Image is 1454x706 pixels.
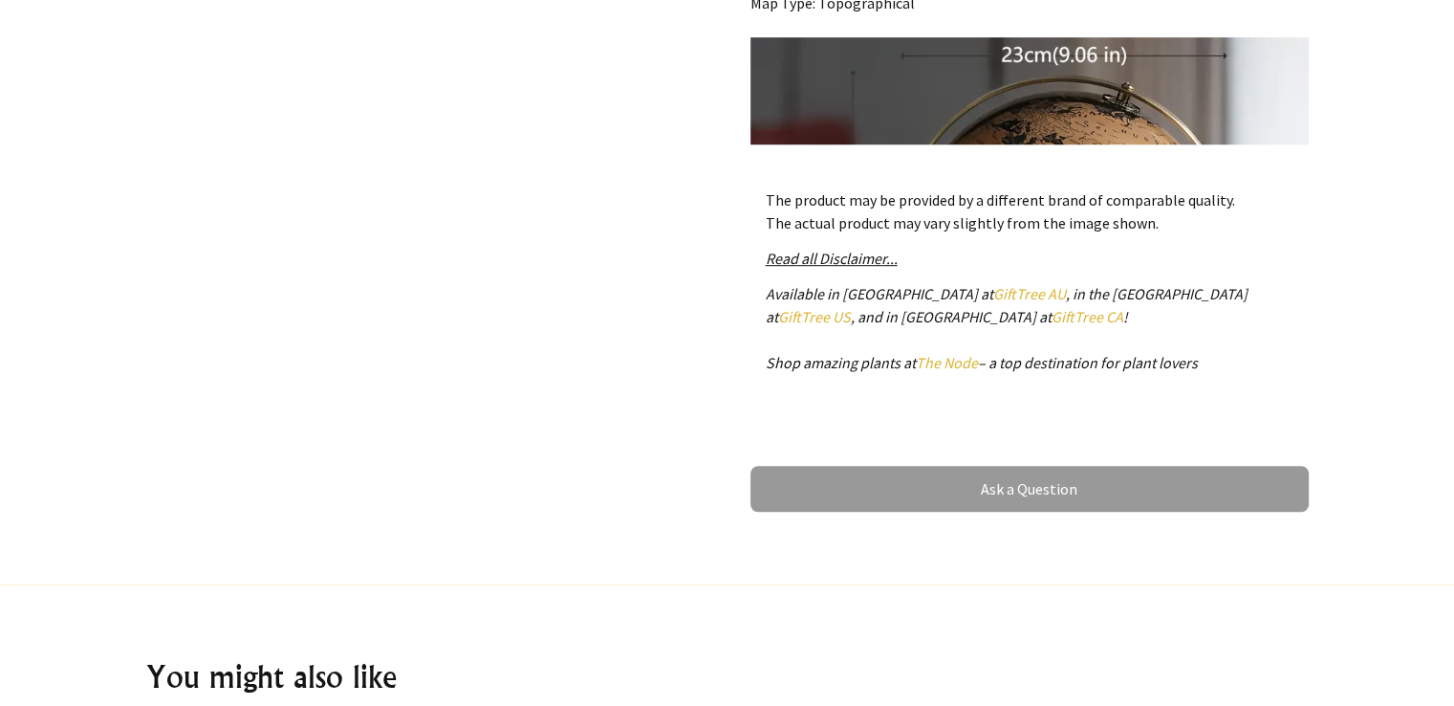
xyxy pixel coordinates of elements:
h2: You might also like [146,653,1309,699]
a: The Node [916,353,978,372]
em: Available in [GEOGRAPHIC_DATA] at , in the [GEOGRAPHIC_DATA] at , and in [GEOGRAPHIC_DATA] at ! S... [766,284,1248,372]
a: GiftTree CA [1052,307,1123,326]
p: The product may be provided by a different brand of comparable quality. The actual product may va... [766,188,1293,234]
a: Read all Disclaimer... [766,249,898,268]
a: Ask a Question [750,466,1309,512]
a: GiftTree US [778,307,851,326]
a: GiftTree AU [993,284,1066,303]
